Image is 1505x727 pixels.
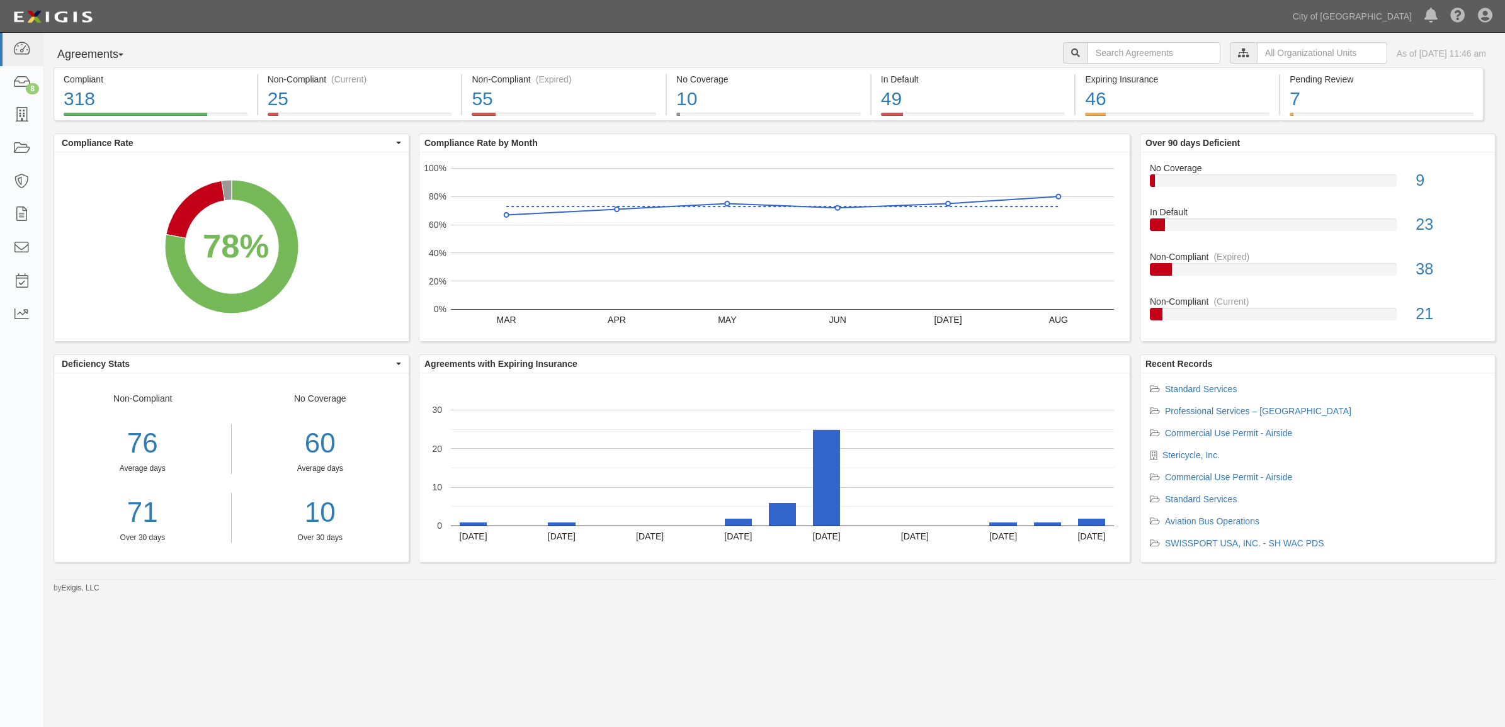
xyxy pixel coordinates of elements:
[54,424,231,463] div: 76
[26,83,39,94] div: 8
[54,463,231,474] div: Average days
[1397,47,1486,60] div: As of [DATE] 11:46 am
[429,276,446,286] text: 20%
[54,355,409,373] button: Deficiency Stats
[472,86,656,113] div: 55
[901,531,929,541] text: [DATE]
[1049,315,1068,325] text: AUG
[536,73,572,86] div: (Expired)
[667,113,870,123] a: No Coverage10
[429,191,446,201] text: 80%
[424,163,446,173] text: 100%
[241,533,400,543] div: Over 30 days
[9,6,96,28] img: logo-5460c22ac91f19d4615b14bd174203de0afe785f0fc80cf4dbbc73dc1793850b.png
[1290,86,1474,113] div: 7
[241,424,400,463] div: 60
[432,443,442,453] text: 20
[54,152,409,341] svg: A chart.
[548,531,576,541] text: [DATE]
[1406,169,1495,192] div: 9
[437,521,442,531] text: 0
[424,138,538,148] b: Compliance Rate by Month
[1280,113,1484,123] a: Pending Review7
[1213,251,1249,263] div: (Expired)
[1165,494,1237,504] a: Standard Services
[1406,258,1495,281] div: 38
[1165,472,1292,482] a: Commercial Use Permit - Airside
[608,315,626,325] text: APR
[1450,9,1465,24] i: Help Center - Complianz
[432,482,442,492] text: 10
[1150,162,1485,206] a: No Coverage9
[331,73,366,86] div: (Current)
[203,222,269,269] div: 78%
[1140,295,1495,308] div: Non-Compliant
[1286,4,1418,29] a: City of [GEOGRAPHIC_DATA]
[460,531,487,541] text: [DATE]
[62,137,393,149] span: Compliance Rate
[1145,138,1240,148] b: Over 90 days Deficient
[64,86,247,113] div: 318
[258,113,462,123] a: Non-Compliant(Current)25
[872,113,1075,123] a: In Default49
[268,73,452,86] div: Non-Compliant (Current)
[1140,206,1495,218] div: In Default
[64,73,247,86] div: Compliant
[1165,516,1259,526] a: Aviation Bus Operations
[268,86,452,113] div: 25
[1140,162,1495,174] div: No Coverage
[1077,531,1105,541] text: [DATE]
[1162,450,1220,460] a: Stericycle, Inc.
[1088,42,1220,64] input: Search Agreements
[429,220,446,230] text: 60%
[241,493,400,533] a: 10
[54,42,148,67] button: Agreements
[1406,303,1495,325] div: 21
[718,315,737,325] text: MAY
[497,315,516,325] text: MAR
[1150,206,1485,251] a: In Default23
[1150,295,1485,330] a: Non-Compliant(Current)21
[989,531,1017,541] text: [DATE]
[1165,538,1324,548] a: SWISSPORT USA, INC. - SH WAC PDS
[54,392,232,543] div: Non-Compliant
[232,392,409,543] div: No Coverage
[54,533,231,543] div: Over 30 days
[1406,213,1495,236] div: 23
[62,358,393,370] span: Deficiency Stats
[636,531,664,541] text: [DATE]
[676,73,861,86] div: No Coverage
[1145,359,1213,369] b: Recent Records
[1257,42,1387,64] input: All Organizational Units
[472,73,656,86] div: Non-Compliant (Expired)
[1140,251,1495,263] div: Non-Compliant
[676,86,861,113] div: 10
[54,583,99,594] small: by
[62,583,99,592] a: Exigis, LLC
[419,373,1130,562] svg: A chart.
[881,86,1065,113] div: 49
[813,531,841,541] text: [DATE]
[1290,73,1474,86] div: Pending Review
[241,463,400,474] div: Average days
[419,152,1130,341] div: A chart.
[1165,384,1237,394] a: Standard Services
[434,304,446,314] text: 0%
[54,113,257,123] a: Compliant318
[881,73,1065,86] div: In Default
[54,134,409,152] button: Compliance Rate
[829,315,846,325] text: JUN
[432,405,442,415] text: 30
[424,359,577,369] b: Agreements with Expiring Insurance
[54,493,231,533] a: 71
[934,315,962,325] text: [DATE]
[1165,406,1351,416] a: Professional Services – [GEOGRAPHIC_DATA]
[1085,73,1269,86] div: Expiring Insurance
[1213,295,1249,308] div: (Current)
[429,248,446,258] text: 40%
[1076,113,1279,123] a: Expiring Insurance46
